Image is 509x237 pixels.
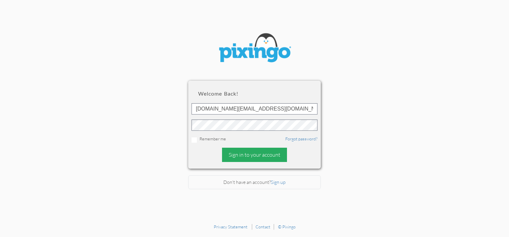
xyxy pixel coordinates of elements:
a: Contact [255,224,270,229]
a: Sign up [271,179,286,185]
a: © Pixingo [278,224,296,229]
a: Privacy Statement [214,224,248,229]
img: pixingo logo [215,30,294,67]
a: Forgot password? [285,136,317,141]
div: Sign in to your account [222,148,287,162]
input: ID or Email [192,103,317,115]
div: Don't have an account? [188,175,321,190]
h2: Welcome back! [198,91,311,97]
div: Remember me [192,136,317,143]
